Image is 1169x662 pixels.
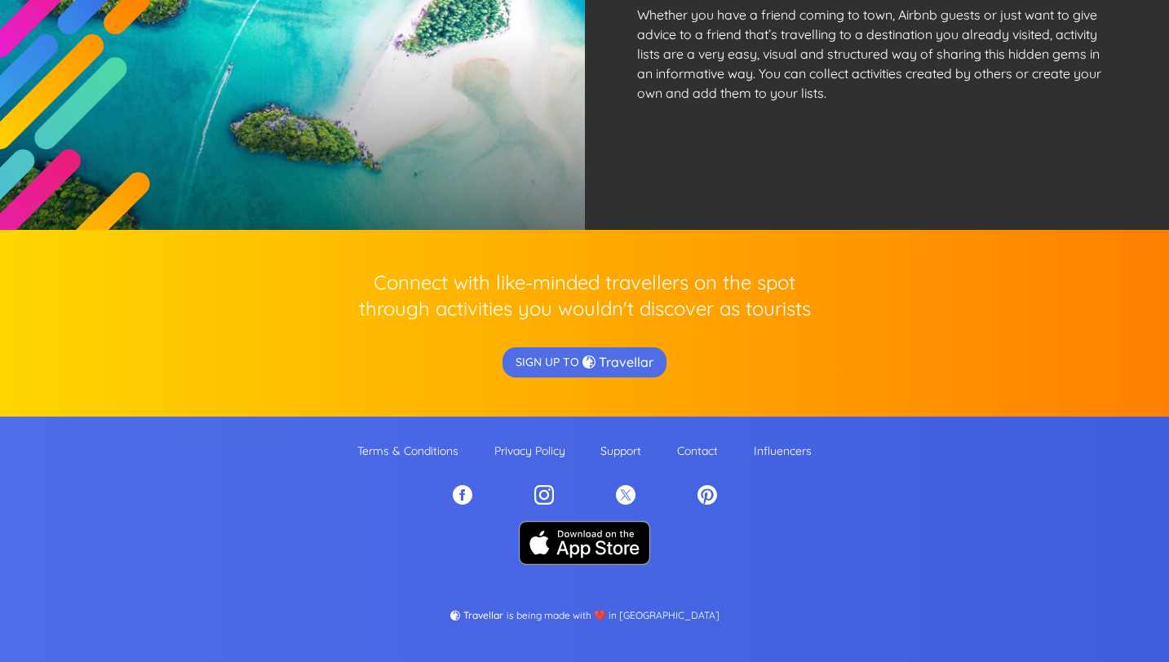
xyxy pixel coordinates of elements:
[503,347,666,377] button: Sign up toTravellar
[697,485,717,505] img: Travelar pinterest
[600,443,641,459] a: Support
[677,443,718,459] a: Contact
[616,485,635,505] img: Travelar x
[754,443,812,459] a: Influencers
[463,611,503,620] h5: Travellar
[507,607,720,624] span: is being made with ❤️ in [GEOGRAPHIC_DATA]
[519,521,651,565] img: The solo travel app
[637,5,1118,103] p: Whether you have a friend coming to town, Airbnb guests or just want to give advice to a friend t...
[494,443,565,459] a: Privacy Policy
[599,355,653,369] h5: Travellar
[453,485,472,505] img: Travelar facebook
[324,269,846,321] h2: Connect with like-minded travellers on the spot through activities you wouldn't discover as tourists
[534,485,554,505] img: Travelar instagram
[357,443,458,459] a: Terms & Conditions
